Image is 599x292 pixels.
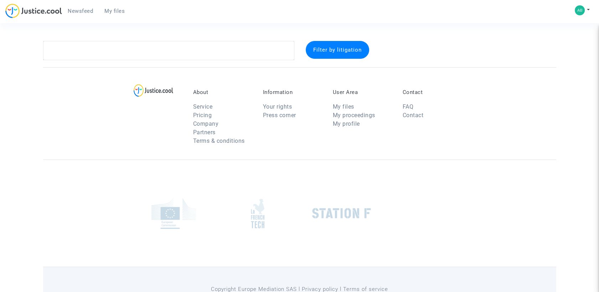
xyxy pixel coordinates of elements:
img: logo-lg.svg [134,84,173,97]
p: Information [263,89,322,95]
a: Partners [193,129,216,136]
a: Press corner [263,112,296,119]
a: Contact [403,112,424,119]
a: Service [193,103,213,110]
a: Newsfeed [62,6,99,16]
img: jc-logo.svg [5,4,62,18]
img: f0fb7e5d354b8a2b05ebc703ee7ee531 [575,5,585,15]
a: My files [99,6,130,16]
a: My profile [333,120,360,127]
p: User Area [333,89,392,95]
a: Pricing [193,112,212,119]
a: Company [193,120,219,127]
p: About [193,89,252,95]
p: Contact [403,89,462,95]
a: Terms & conditions [193,137,245,144]
a: Your rights [263,103,292,110]
img: europe_commision.png [151,198,196,229]
img: stationf.png [312,208,371,219]
a: FAQ [403,103,414,110]
span: Filter by litigation [313,47,362,53]
span: Newsfeed [68,8,93,14]
img: french_tech.png [251,198,264,229]
a: My files [333,103,354,110]
a: My proceedings [333,112,375,119]
span: My files [104,8,125,14]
